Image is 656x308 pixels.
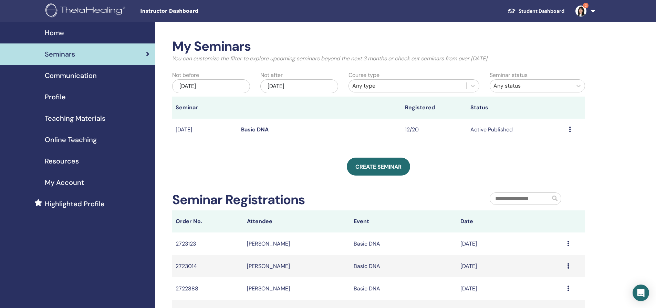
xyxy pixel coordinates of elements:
td: [PERSON_NAME] [243,232,350,255]
td: [DATE] [457,232,564,255]
th: Date [457,210,564,232]
img: graduation-cap-white.svg [508,8,516,14]
span: Resources [45,156,79,166]
img: logo.png [45,3,128,19]
td: Active Published [467,119,565,141]
td: 12/20 [402,119,467,141]
td: 2723123 [172,232,243,255]
span: Home [45,28,64,38]
label: Seminar status [490,71,528,79]
td: Basic DNA [350,255,457,277]
a: Student Dashboard [502,5,570,18]
p: You can customize the filter to explore upcoming seminars beyond the next 3 months or check out s... [172,54,585,63]
td: Basic DNA [350,232,457,255]
td: [DATE] [457,255,564,277]
h2: My Seminars [172,39,585,54]
th: Status [467,97,565,119]
label: Not before [172,71,199,79]
td: [DATE] [457,277,564,300]
label: Not after [260,71,283,79]
td: Basic DNA [350,277,457,300]
span: Instructor Dashboard [140,8,243,15]
span: Seminars [45,49,75,59]
div: Any status [493,82,569,90]
th: Registered [402,97,467,119]
span: My Account [45,177,84,188]
img: default.jpg [575,6,586,17]
a: Create seminar [347,158,410,176]
div: Any type [352,82,463,90]
div: [DATE] [172,79,250,93]
div: [DATE] [260,79,338,93]
span: Teaching Materials [45,113,105,123]
td: [DATE] [172,119,238,141]
span: Communication [45,70,97,81]
span: Online Teaching [45,135,97,145]
th: Order No. [172,210,243,232]
h2: Seminar Registrations [172,192,305,208]
div: Open Intercom Messenger [633,285,649,301]
td: 2723014 [172,255,243,277]
span: Create seminar [355,163,402,170]
label: Course type [348,71,379,79]
a: Basic DNA [241,126,269,133]
td: [PERSON_NAME] [243,255,350,277]
span: Highlighted Profile [45,199,105,209]
th: Event [350,210,457,232]
td: [PERSON_NAME] [243,277,350,300]
th: Attendee [243,210,350,232]
span: 2 [583,3,589,8]
th: Seminar [172,97,238,119]
td: 2722888 [172,277,243,300]
span: Profile [45,92,66,102]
